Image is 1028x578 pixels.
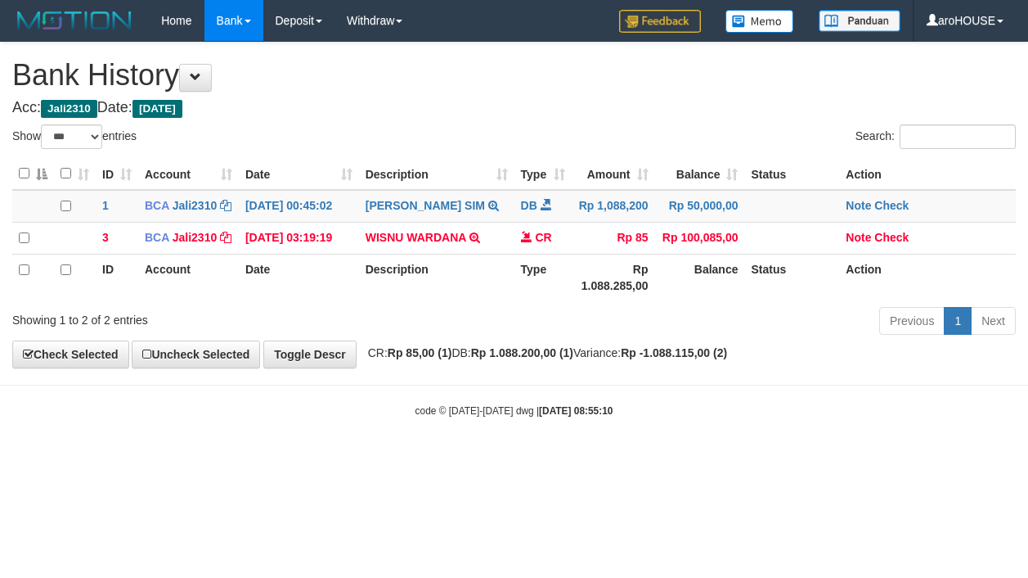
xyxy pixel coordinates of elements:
img: MOTION_logo.png [12,8,137,33]
a: 1 [944,307,972,335]
img: Button%20Memo.svg [725,10,794,33]
th: Balance [655,254,745,300]
th: Action [839,254,1016,300]
a: Check Selected [12,341,129,368]
h4: Acc: Date: [12,100,1016,116]
th: Amount: activate to sort column ascending [572,158,655,190]
span: CR [535,231,551,244]
a: Jali2310 [173,199,218,212]
td: [DATE] 00:45:02 [239,190,359,223]
th: Account: activate to sort column ascending [138,158,239,190]
strong: Rp -1.088.115,00 (2) [621,346,727,359]
th: Description [359,254,514,300]
h1: Bank History [12,59,1016,92]
td: Rp 1,088,200 [572,190,655,223]
a: [PERSON_NAME] SIM [366,199,485,212]
span: 3 [102,231,109,244]
strong: Rp 1.088.200,00 (1) [471,346,573,359]
select: Showentries [41,124,102,149]
th: Account [138,254,239,300]
th: Type: activate to sort column ascending [514,158,572,190]
small: code © [DATE]-[DATE] dwg | [415,405,613,417]
label: Show entries [12,124,137,149]
td: Rp 50,000,00 [655,190,745,223]
span: CR: DB: Variance: [360,346,727,359]
a: Toggle Descr [263,341,357,368]
th: Date: activate to sort column ascending [239,158,359,190]
img: panduan.png [819,10,900,32]
th: Rp 1.088.285,00 [572,254,655,300]
a: Jali2310 [173,231,218,244]
span: BCA [145,199,169,212]
td: Rp 85 [572,222,655,254]
th: Status [744,158,839,190]
td: [DATE] 03:19:19 [239,222,359,254]
a: Check [874,199,909,212]
td: Rp 100,085,00 [655,222,745,254]
a: Check [874,231,909,244]
th: : activate to sort column ascending [54,158,96,190]
span: Jali2310 [41,100,97,118]
a: Note [846,199,871,212]
th: Date [239,254,359,300]
div: Showing 1 to 2 of 2 entries [12,305,416,328]
a: Next [971,307,1016,335]
span: 1 [102,199,109,212]
span: [DATE] [132,100,182,118]
a: Note [846,231,871,244]
a: Previous [879,307,945,335]
a: Uncheck Selected [132,341,260,368]
a: Copy Jali2310 to clipboard [220,231,231,244]
th: Balance: activate to sort column ascending [655,158,745,190]
input: Search: [900,124,1016,149]
th: Action [839,158,1016,190]
th: Description: activate to sort column ascending [359,158,514,190]
th: Status [744,254,839,300]
th: ID [96,254,138,300]
th: ID: activate to sort column ascending [96,158,138,190]
span: DB [521,199,537,212]
th: : activate to sort column descending [12,158,54,190]
span: BCA [145,231,169,244]
strong: [DATE] 08:55:10 [539,405,613,417]
th: Type [514,254,572,300]
img: Feedback.jpg [619,10,701,33]
a: Copy Jali2310 to clipboard [220,199,231,212]
strong: Rp 85,00 (1) [388,346,452,359]
a: WISNU WARDANA [366,231,466,244]
label: Search: [855,124,1016,149]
